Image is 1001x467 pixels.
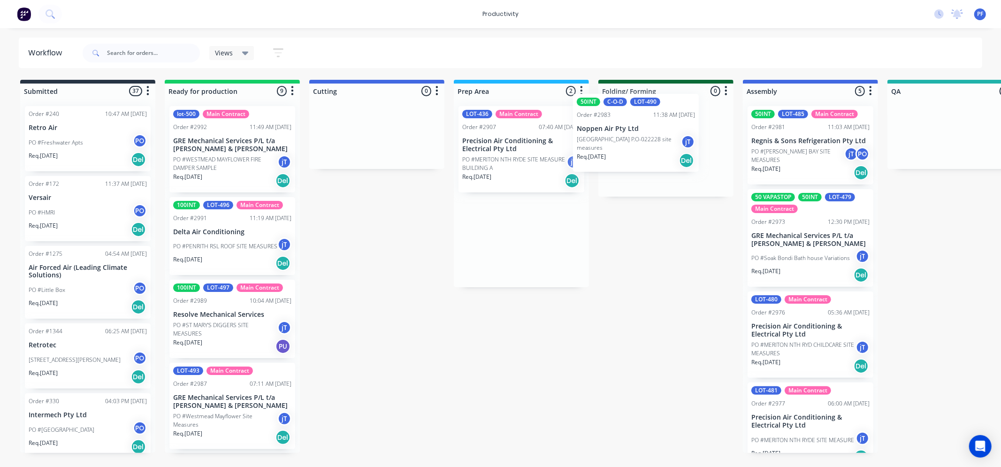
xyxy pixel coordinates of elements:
[977,10,983,18] span: PF
[478,7,523,21] div: productivity
[969,435,992,458] div: Open Intercom Messenger
[107,44,200,62] input: Search for orders...
[28,47,67,59] div: Workflow
[17,7,31,21] img: Factory
[215,48,233,58] span: Views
